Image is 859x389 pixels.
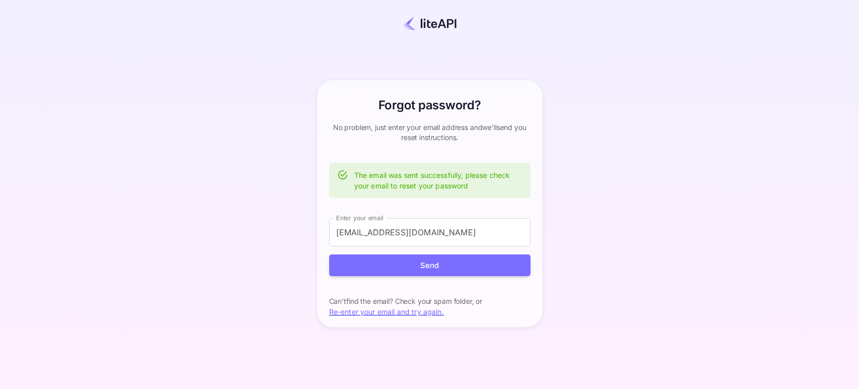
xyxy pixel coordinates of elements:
p: Can't find the email? Check your spam folder, or [329,296,530,306]
h6: Forgot password? [378,96,481,114]
a: Re-enter your email and try again. [329,307,444,316]
div: The email was sent successfully, please check your email to reset your password [354,166,522,195]
p: No problem, just enter your email address and we'll send you reset instructions. [329,122,530,143]
button: Send [329,254,530,276]
img: liteapi [403,16,456,31]
label: Enter your email [336,214,383,222]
